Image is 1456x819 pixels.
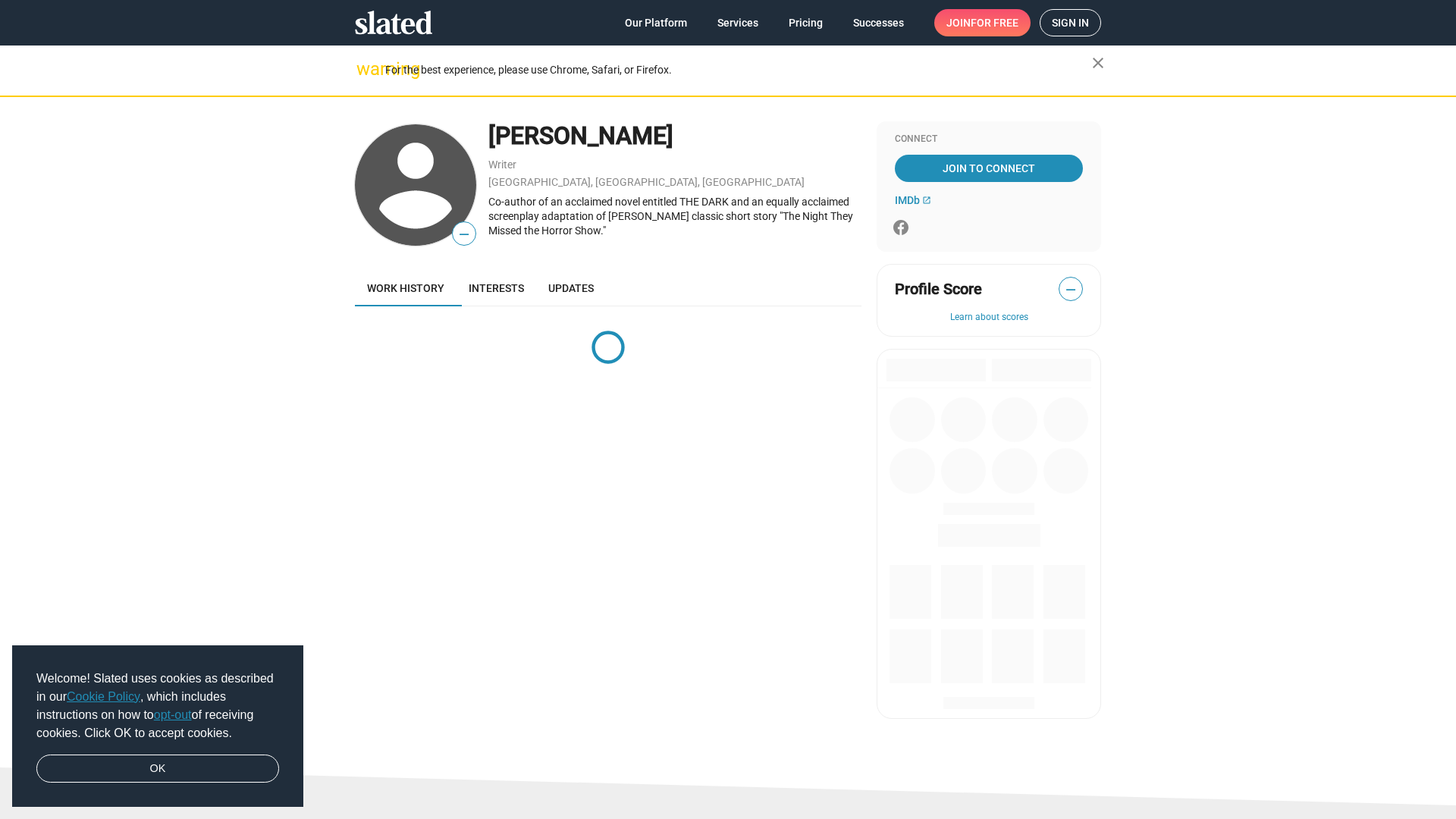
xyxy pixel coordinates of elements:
a: Work history [355,270,457,306]
span: Interests [469,282,524,294]
mat-icon: open_in_new [922,196,931,205]
span: Sign in [1052,10,1089,36]
a: Joinfor free [934,9,1031,36]
span: Profile Score [895,279,982,300]
span: Updates [548,282,594,294]
div: Connect [895,133,1083,146]
span: Our Platform [625,9,687,36]
a: dismiss cookie message [36,755,279,783]
div: [PERSON_NAME] [488,120,861,152]
mat-icon: warning [356,60,375,78]
a: IMDb [895,194,931,206]
div: cookieconsent [12,645,303,808]
a: Interests [457,270,536,306]
span: Work history [367,282,444,294]
a: Pricing [777,9,835,36]
span: Welcome! Slated uses cookies as described in our , which includes instructions on how to of recei... [36,670,279,742]
a: Our Platform [613,9,699,36]
span: Successes [853,9,904,36]
a: Join To Connect [895,155,1083,182]
span: Join [946,9,1018,36]
a: opt-out [154,708,192,721]
span: Join To Connect [898,155,1080,182]
a: Services [705,9,770,36]
span: IMDb [895,194,920,206]
span: Pricing [789,9,823,36]
a: [GEOGRAPHIC_DATA], [GEOGRAPHIC_DATA], [GEOGRAPHIC_DATA] [488,176,805,188]
div: Co-author of an acclaimed novel entitled THE DARK and an equally acclaimed screenplay adaptation ... [488,195,861,237]
a: Cookie Policy [67,690,140,703]
span: — [453,224,475,244]
span: — [1059,280,1082,300]
a: Sign in [1040,9,1101,36]
a: Writer [488,158,516,171]
mat-icon: close [1089,54,1107,72]
div: For the best experience, please use Chrome, Safari, or Firefox. [385,60,1092,80]
span: for free [971,9,1018,36]
a: Successes [841,9,916,36]
span: Services [717,9,758,36]
button: Learn about scores [895,312,1083,324]
a: Updates [536,270,606,306]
